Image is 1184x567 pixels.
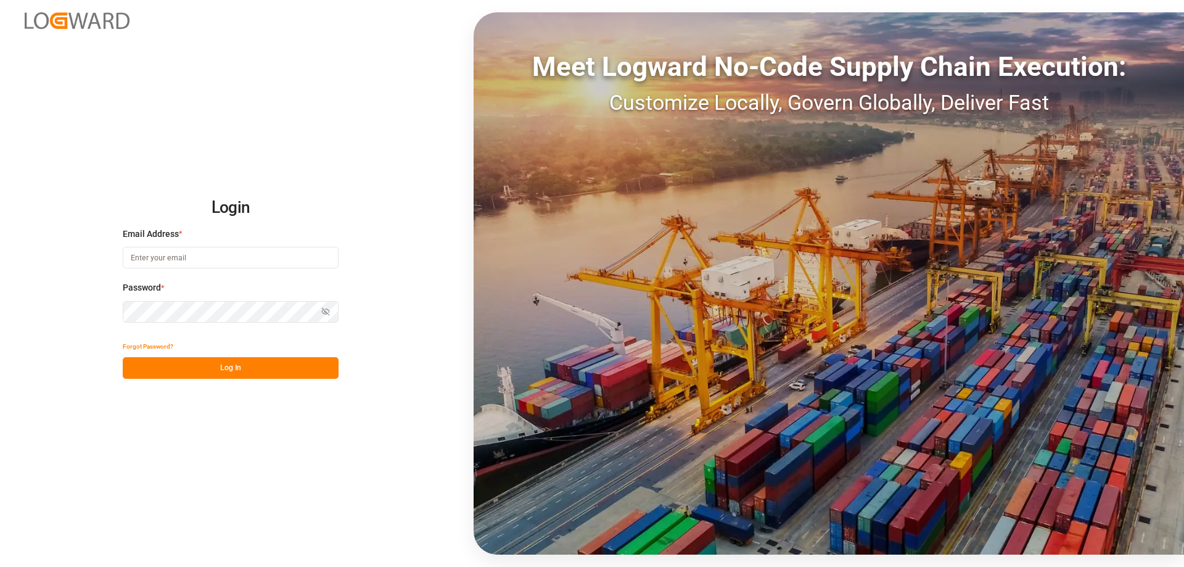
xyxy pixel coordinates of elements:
[123,357,339,379] button: Log In
[474,46,1184,87] div: Meet Logward No-Code Supply Chain Execution:
[25,12,129,29] img: Logward_new_orange.png
[123,188,339,228] h2: Login
[474,87,1184,118] div: Customize Locally, Govern Globally, Deliver Fast
[123,336,173,357] button: Forgot Password?
[123,228,179,241] span: Email Address
[123,247,339,268] input: Enter your email
[123,281,161,294] span: Password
